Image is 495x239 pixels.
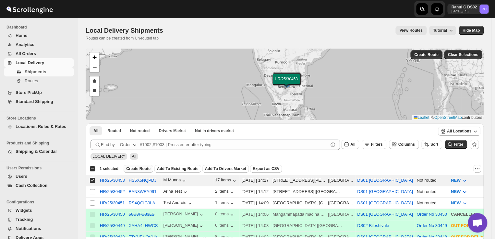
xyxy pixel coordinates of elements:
[447,129,471,134] span: All Locations
[90,86,99,96] a: Draw a rectangle
[116,140,142,150] button: Order
[398,142,415,147] span: Columns
[101,142,115,148] span: Find by
[100,200,125,205] button: HR/25/30451
[163,189,188,195] button: Arina Test
[126,126,154,135] button: Unrouted
[481,7,487,11] text: RC
[447,175,472,186] button: NEW
[195,128,234,133] span: Not in drivers market
[16,51,36,56] span: All Orders
[272,211,353,218] div: |
[4,122,74,131] button: Locations, Rules & Rates
[417,188,447,195] div: Not routed
[362,140,386,149] button: Filters
[90,52,99,62] a: Zoom in
[444,50,482,59] button: Clear Selections
[357,223,389,228] button: DS02 Bileshivale
[92,63,97,71] span: −
[163,234,201,239] div: [PERSON_NAME]...
[16,42,34,47] span: Analytics
[16,99,53,104] span: Standard Shipping
[253,166,280,171] span: Export as CSV
[417,212,447,217] button: Order No 30450
[272,222,316,229] div: [GEOGRAPHIC_DATA]
[215,177,237,184] div: 17 items
[163,200,193,207] button: Test Android
[4,215,74,224] button: Tracking
[100,223,125,228] button: HR/25/30449
[451,178,461,183] span: NEW
[4,181,74,190] button: Cash Collection
[389,140,418,149] button: Columns
[357,200,413,205] button: DS01 [GEOGRAPHIC_DATA]
[438,127,480,136] button: All Locations
[6,199,75,205] span: Configurations
[433,28,447,33] span: Tutorial
[272,200,328,206] div: [GEOGRAPHIC_DATA], [GEOGRAPHIC_DATA]
[429,26,456,35] button: Tutorial
[5,1,54,17] img: ScrollEngine
[16,60,44,65] span: Local Delivery
[463,28,480,33] span: Hide Map
[399,28,422,33] span: View Routes
[417,223,447,228] button: Order No 30449
[191,126,238,135] button: Un-claimable
[283,80,292,87] img: Marker
[329,177,353,184] div: [GEOGRAPHIC_DATA]
[430,142,438,147] span: Sort
[163,211,204,218] button: [PERSON_NAME]
[4,49,74,58] button: All Orders
[215,189,235,195] div: 2 items
[16,217,33,222] span: Tracking
[448,52,478,57] span: Clear Selections
[445,140,467,149] button: Filter
[282,80,292,87] img: Marker
[154,165,201,173] button: Add To Existing Route
[86,36,166,41] p: Routes can be created from Un-routed tab
[4,147,74,156] button: Shipping & Calendar
[129,223,158,228] button: XAHA4LHWCS
[93,128,98,133] span: All
[241,200,269,206] div: [DATE] | 14:09
[215,211,235,218] button: 0 items
[25,69,46,74] span: Shipments
[100,212,125,217] button: HR/25/30450
[100,178,125,183] div: HR/25/30453
[272,188,353,195] div: |
[6,141,75,146] span: Products and Shipping
[16,33,27,38] span: Home
[92,53,97,61] span: +
[86,27,163,34] span: Local Delivery Shipments
[16,149,57,154] span: Shipping & Calendar
[124,165,153,173] button: Create Route
[16,124,66,129] span: Locations, Rules & Rates
[4,67,74,76] button: Shipments
[417,200,447,206] div: Not routed
[157,166,199,171] span: Add To Existing Route
[272,200,353,206] div: |
[16,183,47,188] span: Cash Collection
[129,212,155,217] button: 50U3FO83LS
[282,81,292,88] img: Marker
[250,165,282,173] button: Export as CSV
[129,200,155,205] button: RS4QCIG0LA
[421,140,442,149] button: Sort
[100,166,118,171] span: 1 selected
[215,223,235,229] div: 6 items
[4,31,74,40] button: Home
[163,177,187,184] button: M Munna
[159,128,186,133] span: Drivers Market
[100,189,125,194] button: HR/25/30452
[447,198,472,208] button: NEW
[371,142,382,147] span: Filters
[282,79,292,86] img: Marker
[205,166,246,171] span: Add To Drivers Market
[129,189,157,194] button: BAN3WRY991
[468,213,487,233] div: Open chat
[479,5,489,14] span: Rahul C DS02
